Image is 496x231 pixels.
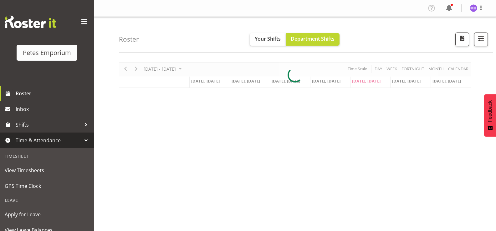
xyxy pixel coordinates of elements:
div: Timesheet [2,150,92,163]
span: Inbox [16,104,91,114]
button: Download a PDF of the roster according to the set date range. [455,33,469,46]
div: Petes Emporium [23,48,71,58]
a: GPS Time Clock [2,178,92,194]
div: Leave [2,194,92,207]
span: View Timesheets [5,166,89,175]
span: Time & Attendance [16,136,81,145]
span: Feedback [487,100,493,122]
h4: Roster [119,36,139,43]
a: View Timesheets [2,163,92,178]
span: Roster [16,89,91,98]
span: Apply for Leave [5,210,89,219]
button: Your Shifts [250,33,286,46]
img: Rosterit website logo [5,16,56,28]
button: Department Shifts [286,33,340,46]
a: Apply for Leave [2,207,92,222]
img: mackenzie-halford4471.jpg [470,4,477,12]
span: Department Shifts [291,35,335,42]
button: Feedback - Show survey [484,94,496,137]
button: Filter Shifts [474,33,488,46]
span: Shifts [16,120,81,129]
span: GPS Time Clock [5,181,89,191]
span: Your Shifts [255,35,281,42]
